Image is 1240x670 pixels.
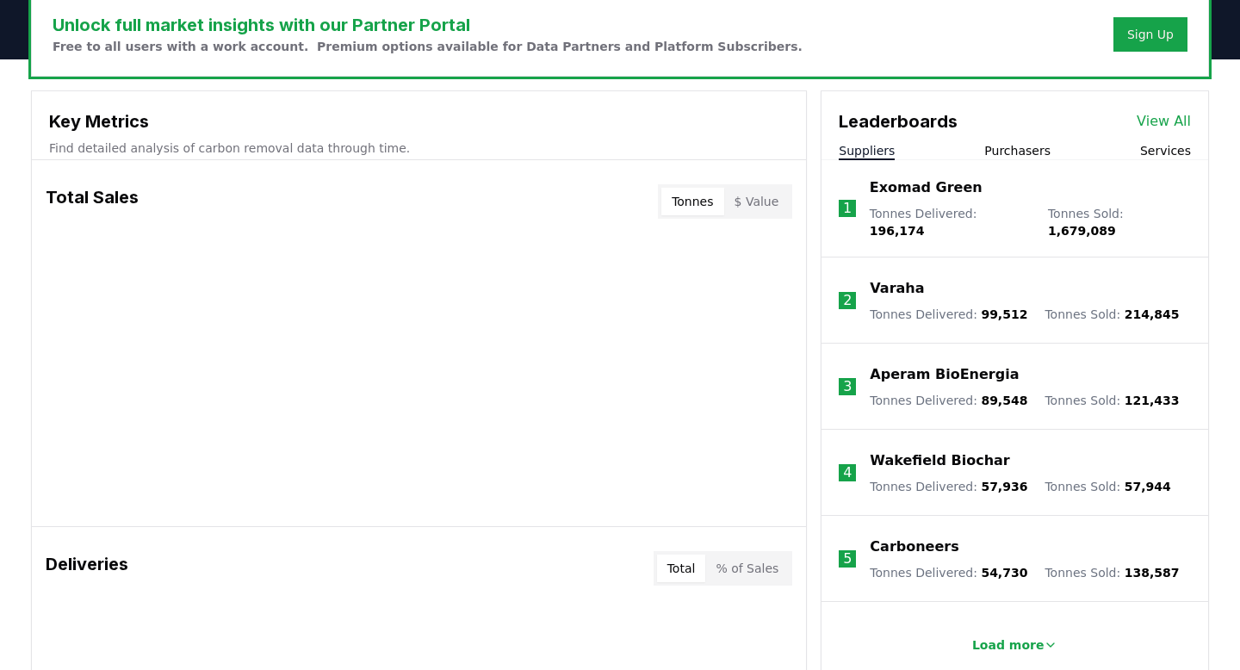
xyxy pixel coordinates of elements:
[724,188,790,215] button: $ Value
[46,184,139,219] h3: Total Sales
[843,198,852,219] p: 1
[46,551,128,586] h3: Deliveries
[53,38,803,55] p: Free to all users with a work account. Premium options available for Data Partners and Platform S...
[1048,224,1116,238] span: 1,679,089
[1125,307,1180,321] span: 214,845
[870,364,1019,385] a: Aperam BioEnergia
[1125,480,1171,493] span: 57,944
[49,109,789,134] h3: Key Metrics
[870,205,1031,239] p: Tonnes Delivered :
[981,394,1027,407] span: 89,548
[972,636,1045,654] p: Load more
[981,566,1027,580] span: 54,730
[981,480,1027,493] span: 57,936
[839,109,958,134] h3: Leaderboards
[843,462,852,483] p: 4
[1045,392,1179,409] p: Tonnes Sold :
[843,376,852,397] p: 3
[661,188,723,215] button: Tonnes
[53,12,803,38] h3: Unlock full market insights with our Partner Portal
[958,628,1072,662] button: Load more
[1125,566,1180,580] span: 138,587
[705,555,789,582] button: % of Sales
[984,142,1051,159] button: Purchasers
[1137,111,1191,132] a: View All
[1045,564,1179,581] p: Tonnes Sold :
[870,306,1027,323] p: Tonnes Delivered :
[981,307,1027,321] span: 99,512
[870,177,983,198] a: Exomad Green
[657,555,706,582] button: Total
[870,224,925,238] span: 196,174
[839,142,895,159] button: Suppliers
[1140,142,1191,159] button: Services
[1113,17,1187,52] button: Sign Up
[870,478,1027,495] p: Tonnes Delivered :
[870,537,958,557] a: Carboneers
[1045,306,1179,323] p: Tonnes Sold :
[843,290,852,311] p: 2
[870,564,1027,581] p: Tonnes Delivered :
[1045,478,1170,495] p: Tonnes Sold :
[1125,394,1180,407] span: 121,433
[843,549,852,569] p: 5
[870,450,1009,471] a: Wakefield Biochar
[1048,205,1191,239] p: Tonnes Sold :
[1127,26,1174,43] a: Sign Up
[870,392,1027,409] p: Tonnes Delivered :
[49,140,789,157] p: Find detailed analysis of carbon removal data through time.
[870,278,924,299] a: Varaha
